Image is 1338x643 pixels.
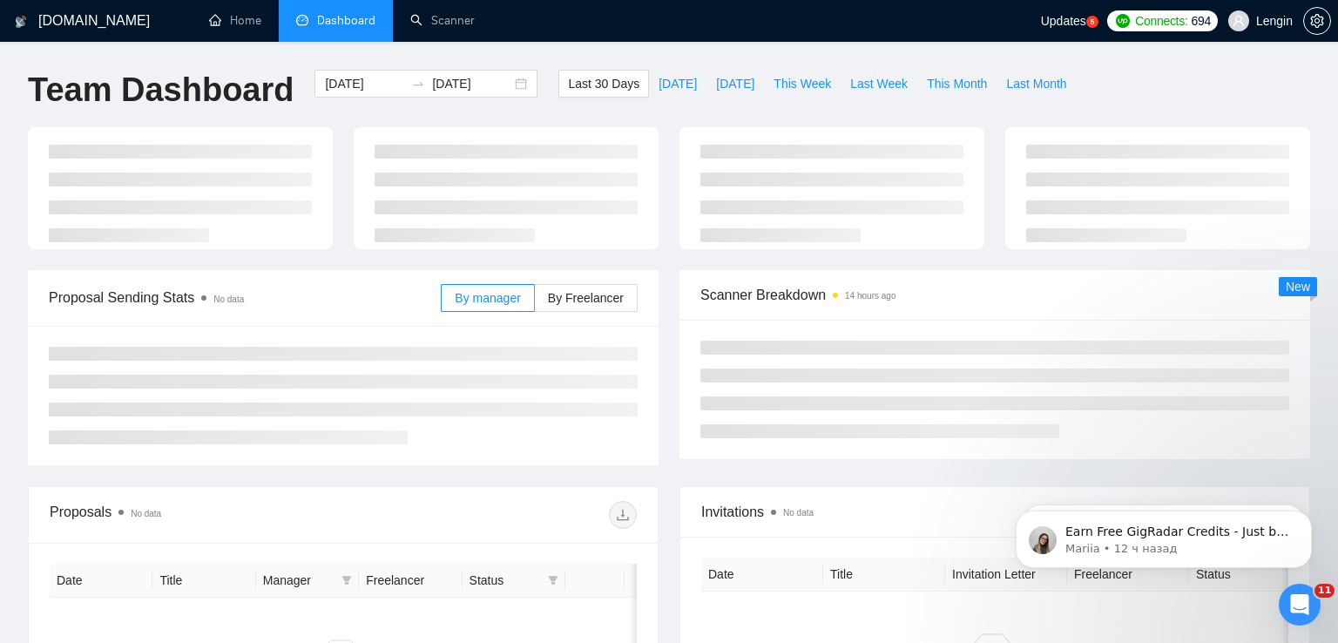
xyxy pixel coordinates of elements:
button: Last Month [997,70,1076,98]
text: 5 [1091,18,1095,26]
span: Last 30 Days [568,74,639,93]
span: Status [470,571,541,590]
span: dashboard [296,14,308,26]
h1: Team Dashboard [28,70,294,111]
span: filter [341,575,352,585]
iframe: Intercom notifications сообщение [990,474,1338,596]
span: By Freelancer [548,291,624,305]
span: user [1233,15,1245,27]
span: [DATE] [716,74,754,93]
span: Updates [1041,14,1086,28]
img: logo [15,8,27,36]
span: No data [783,508,814,518]
button: This Week [764,70,841,98]
span: 694 [1191,11,1210,30]
span: filter [548,575,558,585]
span: Proposal Sending Stats [49,287,441,308]
input: End date [432,74,511,93]
span: New [1286,280,1310,294]
input: Start date [325,74,404,93]
span: swap-right [411,77,425,91]
span: Dashboard [317,13,375,28]
span: Scanner Breakdown [700,284,1289,306]
a: homeHome [209,13,261,28]
span: By manager [455,291,520,305]
span: Manager [263,571,334,590]
span: Invitations [701,501,1288,523]
th: Date [50,564,152,598]
button: Last Week [841,70,917,98]
time: 14 hours ago [845,291,895,301]
iframe: Intercom live chat [1279,584,1321,626]
span: [DATE] [659,74,697,93]
span: This Month [927,74,987,93]
th: Title [152,564,255,598]
span: This Week [774,74,831,93]
button: This Month [917,70,997,98]
a: 5 [1086,16,1098,28]
th: Freelancer [359,564,462,598]
a: searchScanner [410,13,475,28]
span: Connects: [1135,11,1187,30]
button: Last 30 Days [558,70,649,98]
span: filter [544,567,562,593]
button: setting [1303,7,1331,35]
th: Title [823,558,945,592]
div: Proposals [50,501,343,529]
img: upwork-logo.png [1116,14,1130,28]
span: Last Week [850,74,908,93]
th: Date [701,558,823,592]
a: setting [1303,14,1331,28]
span: No data [213,294,244,304]
span: filter [338,567,355,593]
span: No data [131,509,161,518]
button: [DATE] [649,70,706,98]
span: setting [1304,14,1330,28]
th: Manager [256,564,359,598]
span: Last Month [1006,74,1066,93]
span: to [411,77,425,91]
span: 11 [1314,584,1335,598]
th: Invitation Letter [945,558,1067,592]
button: [DATE] [706,70,764,98]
